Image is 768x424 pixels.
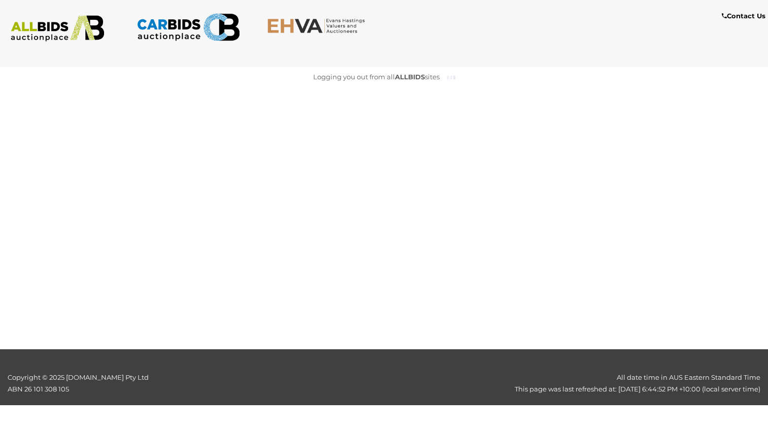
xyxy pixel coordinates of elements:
[137,10,240,44] img: CARBIDS.com.au
[722,12,765,20] b: Contact Us
[267,18,371,34] img: EHVA.com.au
[447,75,455,80] img: small-loading.gif
[6,15,109,42] img: ALLBIDS.com.au
[192,372,768,396] div: All date time in AUS Eastern Standard Time This page was last refreshed at: [DATE] 6:44:52 PM +10...
[395,73,425,81] b: ALLBIDS
[722,10,768,22] a: Contact Us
